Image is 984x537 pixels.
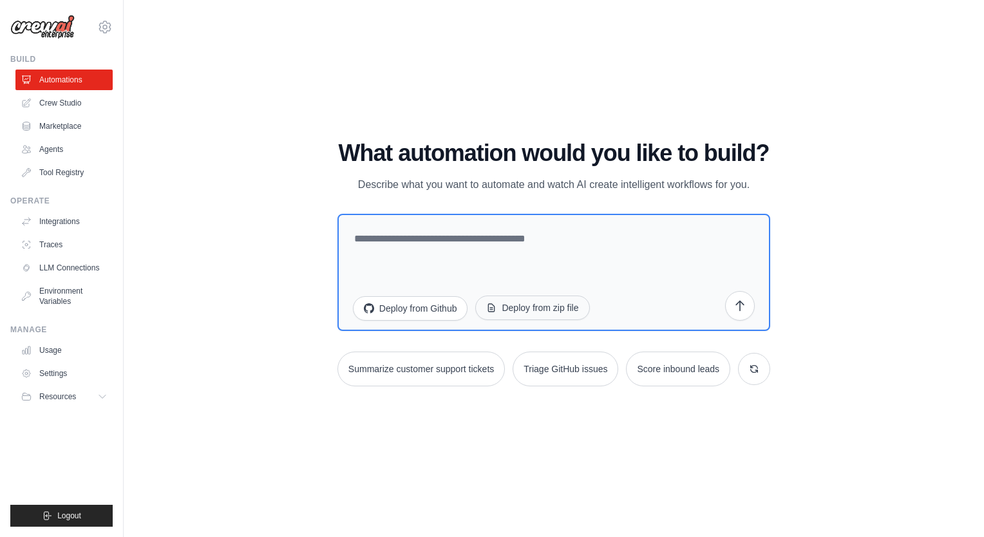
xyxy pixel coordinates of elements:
[920,475,984,537] iframe: Chat Widget
[15,363,113,384] a: Settings
[10,54,113,64] div: Build
[15,340,113,361] a: Usage
[15,139,113,160] a: Agents
[10,325,113,335] div: Manage
[15,234,113,255] a: Traces
[15,70,113,90] a: Automations
[15,258,113,278] a: LLM Connections
[15,162,113,183] a: Tool Registry
[10,196,113,206] div: Operate
[39,391,76,402] span: Resources
[337,176,770,193] p: Describe what you want to automate and watch AI create intelligent workflows for you.
[15,211,113,232] a: Integrations
[57,511,81,521] span: Logout
[513,352,618,386] button: Triage GitHub issues
[337,352,505,386] button: Summarize customer support tickets
[15,281,113,312] a: Environment Variables
[10,505,113,527] button: Logout
[626,352,730,386] button: Score inbound leads
[10,15,75,39] img: Logo
[15,116,113,137] a: Marketplace
[15,386,113,407] button: Resources
[475,296,589,320] button: Deploy from zip file
[337,140,770,166] h1: What automation would you like to build?
[353,296,468,321] button: Deploy from Github
[15,93,113,113] a: Crew Studio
